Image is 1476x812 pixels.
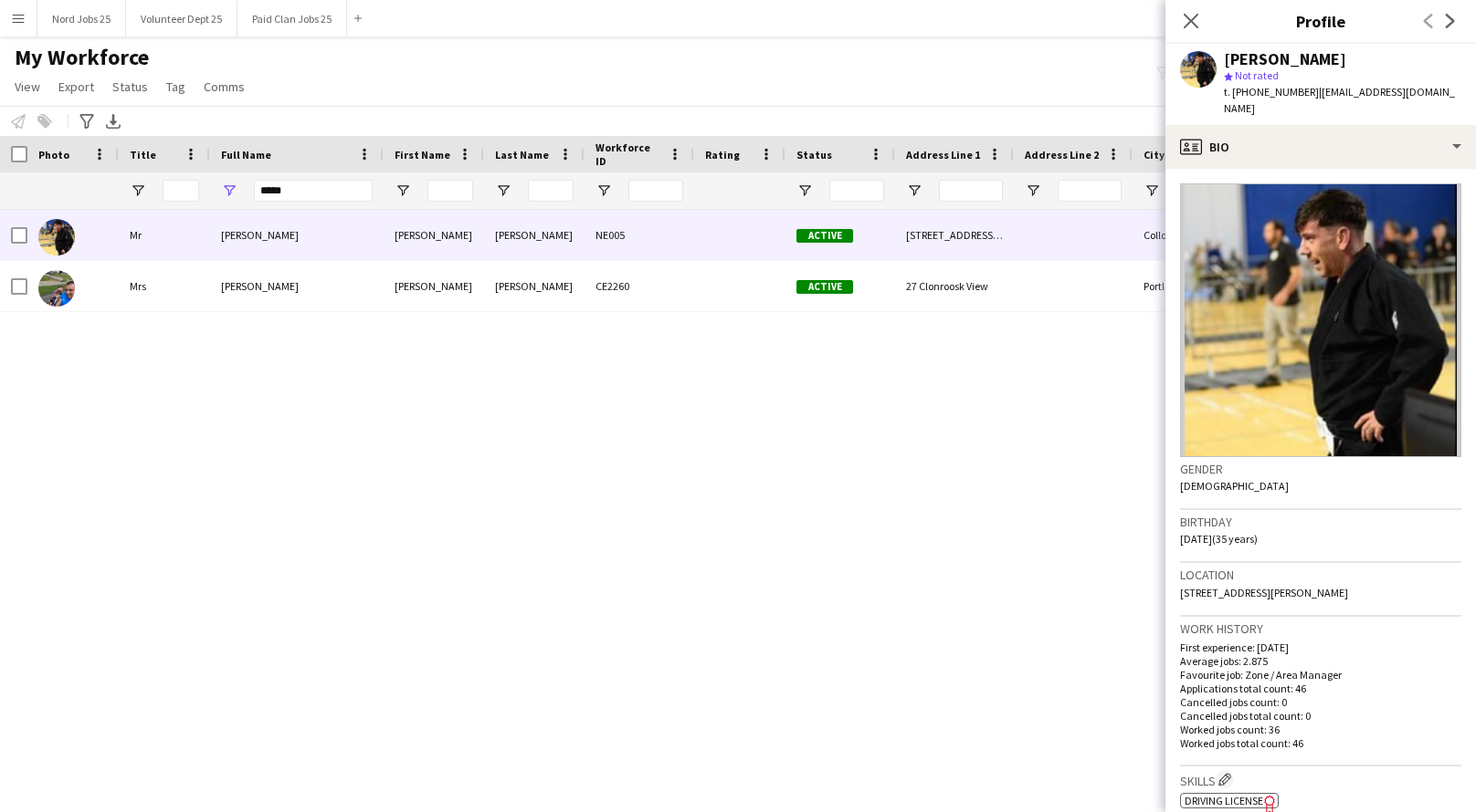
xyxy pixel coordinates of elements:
[528,180,574,202] input: Last Name Filter Input
[585,261,694,311] div: CE2260
[895,261,1014,311] div: 27 Clonroosk View
[119,261,210,311] div: Mrs
[384,210,484,260] div: [PERSON_NAME]
[1235,68,1279,82] span: Not rated
[1180,620,1461,637] h3: Work history
[76,110,98,132] app-action-btn: Advanced filters
[119,210,210,260] div: Mr
[15,44,149,71] span: My Workforce
[1180,567,1461,583] h3: Location
[1133,261,1242,311] div: Portlaoise
[1165,9,1476,33] h3: Profile
[38,270,75,307] img: Ricky Oshea
[1144,182,1160,199] button: Open Filter Menu
[126,1,237,36] button: Volunteer Dept 25
[939,180,1003,202] input: Address Line 1 Filter Input
[1025,182,1041,199] button: Open Filter Menu
[829,180,884,202] input: Status Filter Input
[596,182,612,199] button: Open Filter Menu
[102,110,124,132] app-action-btn: Export XLSX
[1180,654,1461,668] p: Average jobs: 2.875
[395,182,411,199] button: Open Filter Menu
[163,180,199,202] input: Title Filter Input
[130,182,146,199] button: Open Filter Menu
[1224,85,1455,115] span: | [EMAIL_ADDRESS][DOMAIN_NAME]
[484,210,585,260] div: [PERSON_NAME]
[159,75,193,99] a: Tag
[112,78,148,95] span: Status
[1224,85,1319,99] span: t. [PHONE_NUMBER]
[1180,479,1289,493] span: [DEMOGRAPHIC_DATA]
[1180,668,1461,682] p: Favourite job: Zone / Area Manager
[796,280,853,294] span: Active
[1185,794,1263,807] span: Driving License
[1025,148,1099,161] span: Address Line 2
[796,229,853,243] span: Active
[796,182,813,199] button: Open Filter Menu
[1180,532,1258,546] span: [DATE] (35 years)
[427,180,473,202] input: First Name Filter Input
[38,219,75,255] img: Ricky O
[1224,51,1346,68] div: [PERSON_NAME]
[58,78,94,95] span: Export
[1180,723,1461,736] p: Worked jobs count: 36
[906,148,980,161] span: Address Line 1
[204,78,245,95] span: Comms
[1180,514,1461,530] h3: Birthday
[196,75,252,99] a: Comms
[130,148,156,161] span: Title
[395,148,450,161] span: First Name
[237,1,347,36] button: Paid Clan Jobs 25
[585,210,694,260] div: NE005
[495,182,511,199] button: Open Filter Menu
[166,78,185,95] span: Tag
[15,78,40,95] span: View
[7,75,47,99] a: View
[1144,148,1165,161] span: City
[51,75,101,99] a: Export
[1180,183,1461,457] img: Crew avatar or photo
[1180,461,1461,477] h3: Gender
[1180,770,1461,789] h3: Skills
[628,180,683,202] input: Workforce ID Filter Input
[796,148,832,161] span: Status
[221,279,299,293] span: [PERSON_NAME]
[1180,709,1461,723] p: Cancelled jobs total count: 0
[221,182,237,199] button: Open Filter Menu
[1180,695,1461,709] p: Cancelled jobs count: 0
[1180,682,1461,695] p: Applications total count: 46
[495,148,549,161] span: Last Name
[254,180,373,202] input: Full Name Filter Input
[1180,736,1461,750] p: Worked jobs total count: 46
[384,261,484,311] div: [PERSON_NAME]
[1133,210,1242,260] div: Collooney
[705,148,740,161] span: Rating
[38,148,69,161] span: Photo
[484,261,585,311] div: [PERSON_NAME]
[1058,180,1122,202] input: Address Line 2 Filter Input
[906,182,922,199] button: Open Filter Menu
[1180,586,1348,599] span: [STREET_ADDRESS][PERSON_NAME]
[37,1,126,36] button: Nord Jobs 25
[1165,125,1476,169] div: Bio
[895,210,1014,260] div: [STREET_ADDRESS][PERSON_NAME]
[596,141,661,168] span: Workforce ID
[1180,640,1461,654] p: First experience: [DATE]
[221,228,299,242] span: [PERSON_NAME]
[105,75,155,99] a: Status
[221,148,271,161] span: Full Name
